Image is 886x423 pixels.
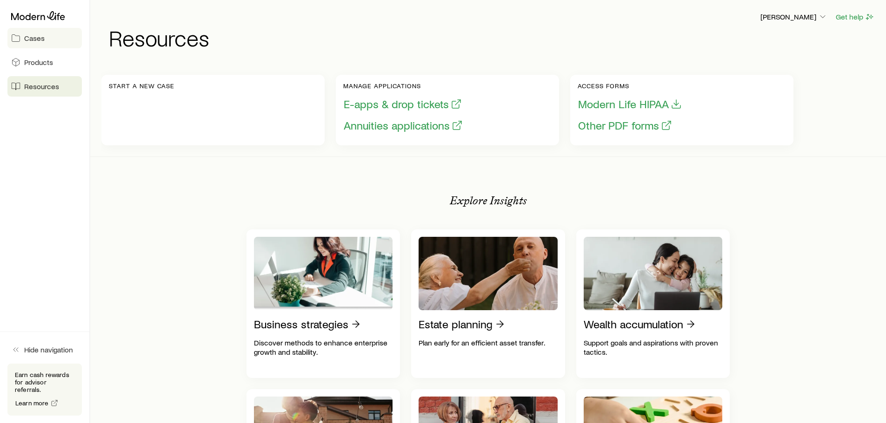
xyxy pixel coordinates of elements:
p: Start a new case [109,82,174,90]
h1: Resources [109,26,875,49]
span: Products [24,58,53,67]
p: [PERSON_NAME] [760,12,827,21]
a: Estate planningPlan early for an efficient asset transfer. [411,229,565,378]
p: Explore Insights [450,194,527,207]
p: Business strategies [254,318,348,331]
p: Estate planning [419,318,493,331]
span: Learn more [15,400,49,406]
a: Business strategiesDiscover methods to enhance enterprise growth and stability. [246,229,400,378]
a: Resources [7,76,82,97]
p: Discover methods to enhance enterprise growth and stability. [254,338,393,357]
div: Earn cash rewards for advisor referrals.Learn more [7,364,82,416]
a: Products [7,52,82,72]
span: Cases [24,33,45,43]
button: Annuities applications [343,118,463,133]
button: Modern Life HIPAA [578,97,682,111]
button: E-apps & drop tickets [343,97,462,111]
p: Plan early for an efficient asset transfer. [419,338,558,347]
p: Earn cash rewards for advisor referrals. [15,371,74,393]
button: [PERSON_NAME] [760,12,828,23]
img: Estate planning [419,237,558,310]
span: Resources [24,82,59,91]
span: Hide navigation [24,345,73,354]
img: Wealth accumulation [584,237,723,310]
img: Business strategies [254,237,393,310]
p: Manage applications [343,82,463,90]
button: Hide navigation [7,339,82,360]
p: Access forms [578,82,682,90]
button: Other PDF forms [578,118,673,133]
a: Wealth accumulationSupport goals and aspirations with proven tactics. [576,229,730,378]
p: Support goals and aspirations with proven tactics. [584,338,723,357]
a: Cases [7,28,82,48]
button: Get help [835,12,875,22]
p: Wealth accumulation [584,318,683,331]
